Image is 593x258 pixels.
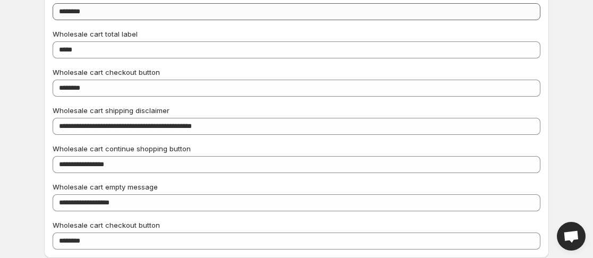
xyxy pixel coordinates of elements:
span: Wholesale cart continue shopping button [53,144,191,153]
span: Wholesale cart checkout button [53,68,160,76]
span: Wholesale cart shipping disclaimer [53,106,170,115]
span: Wholesale cart empty message [53,183,158,191]
span: Wholesale cart total label [53,30,138,38]
div: Open chat [557,222,586,251]
span: Wholesale cart checkout button [53,221,160,229]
